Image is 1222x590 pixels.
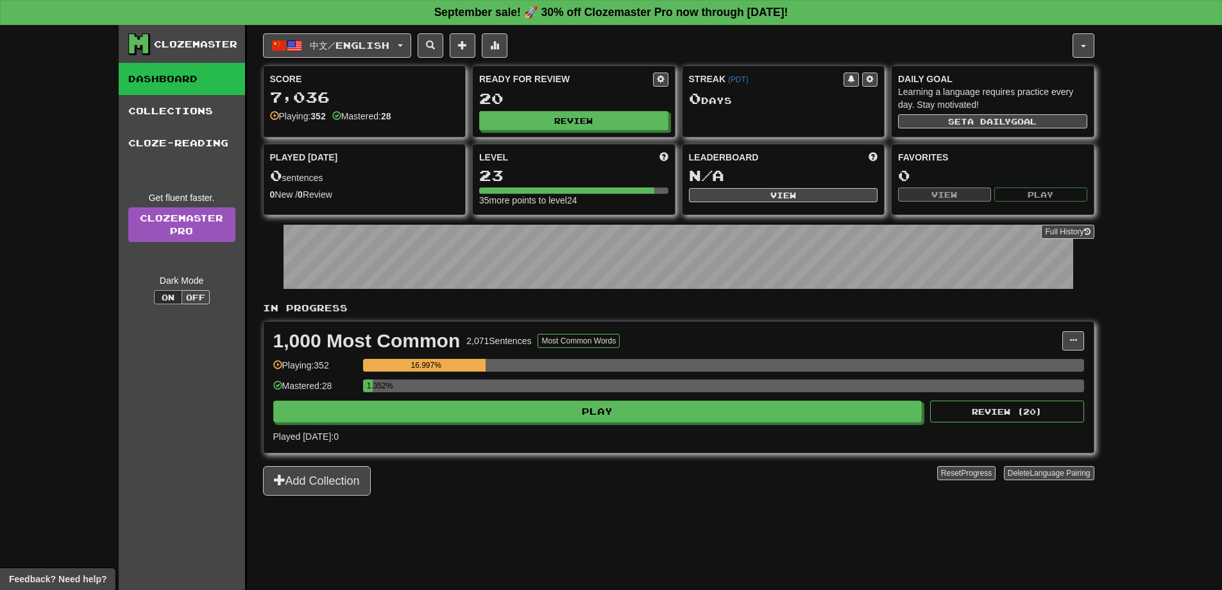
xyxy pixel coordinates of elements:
button: Full History [1041,225,1094,239]
div: Favorites [898,151,1087,164]
div: Score [270,73,459,85]
strong: 0 [270,189,275,200]
button: Most Common Words [538,334,620,348]
button: Review [479,111,668,130]
div: sentences [270,168,459,184]
button: View [898,187,991,202]
a: (PDT) [728,75,749,84]
span: Language Pairing [1030,469,1090,478]
div: 35 more points to level 24 [479,194,668,207]
div: 1,000 Most Common [273,331,461,351]
span: 中文 / English [310,40,389,51]
button: Search sentences [418,33,443,58]
div: Day s [689,91,878,107]
button: Review (20) [930,401,1084,422]
div: 23 [479,168,668,184]
button: View [689,188,878,202]
button: DeleteLanguage Pairing [1004,466,1094,480]
span: This week in points, UTC [869,151,878,164]
span: 0 [270,166,282,184]
span: Score more points to level up [659,151,668,164]
p: In Progress [263,302,1094,315]
button: Off [182,290,210,304]
a: Cloze-Reading [119,127,245,159]
a: Dashboard [119,63,245,95]
div: Mastered: 28 [273,379,357,401]
strong: 28 [381,111,391,121]
button: More stats [482,33,507,58]
div: 1.352% [367,379,373,392]
a: ClozemasterPro [128,207,235,242]
div: 2,071 Sentences [466,334,531,347]
button: Add Collection [263,466,371,496]
span: N/A [689,166,724,184]
span: Leaderboard [689,151,759,164]
button: 中文/English [263,33,411,58]
strong: September sale! 🚀 30% off Clozemaster Pro now through [DATE]! [434,6,788,19]
div: Streak [689,73,844,85]
div: Playing: [270,110,326,123]
button: Seta dailygoal [898,114,1087,128]
div: 20 [479,91,668,107]
div: Learning a language requires practice every day. Stay motivated! [898,85,1087,111]
a: Collections [119,95,245,127]
div: Dark Mode [128,274,235,287]
div: Ready for Review [479,73,653,85]
div: New / Review [270,188,459,201]
button: Play [994,187,1087,202]
div: Get fluent faster. [128,191,235,204]
span: Level [479,151,508,164]
button: Add sentence to collection [450,33,475,58]
strong: 0 [298,189,303,200]
button: ResetProgress [937,466,996,480]
div: Daily Goal [898,73,1087,85]
span: Played [DATE] [270,151,338,164]
div: 7,036 [270,89,459,105]
div: 16.997% [367,359,486,372]
strong: 352 [310,111,325,121]
div: Playing: 352 [273,359,357,380]
div: 0 [898,168,1087,184]
span: Open feedback widget [9,573,106,586]
span: 0 [689,89,701,107]
div: Clozemaster [154,38,237,51]
button: Play [273,401,922,422]
div: Mastered: [332,110,391,123]
span: a daily [967,117,1011,126]
span: Progress [961,469,992,478]
button: On [154,290,182,304]
span: Played [DATE]: 0 [273,431,339,442]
